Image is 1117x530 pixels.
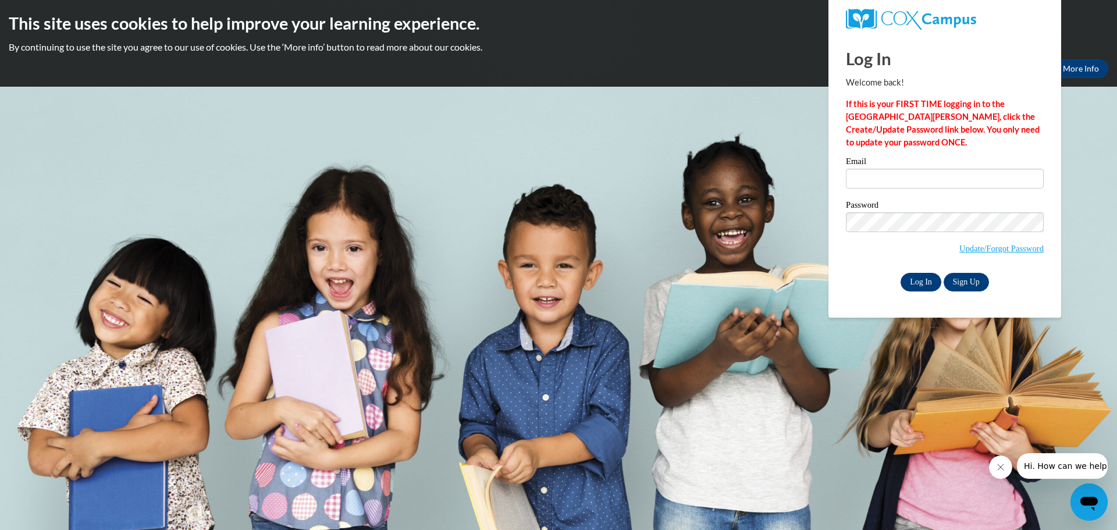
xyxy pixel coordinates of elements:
img: COX Campus [846,9,976,30]
strong: If this is your FIRST TIME logging in to the [GEOGRAPHIC_DATA][PERSON_NAME], click the Create/Upd... [846,99,1040,147]
span: Hi. How can we help? [7,8,94,17]
a: COX Campus [846,9,1044,30]
a: Sign Up [944,273,989,291]
h2: This site uses cookies to help improve your learning experience. [9,12,1108,35]
a: More Info [1054,59,1108,78]
h1: Log In [846,47,1044,70]
a: Update/Forgot Password [959,244,1044,253]
p: Welcome back! [846,76,1044,89]
iframe: Button to launch messaging window [1070,483,1108,521]
label: Email [846,157,1044,169]
iframe: Close message [989,456,1012,479]
input: Log In [901,273,941,291]
p: By continuing to use the site you agree to our use of cookies. Use the ‘More info’ button to read... [9,41,1108,54]
iframe: Message from company [1017,453,1108,479]
label: Password [846,201,1044,212]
